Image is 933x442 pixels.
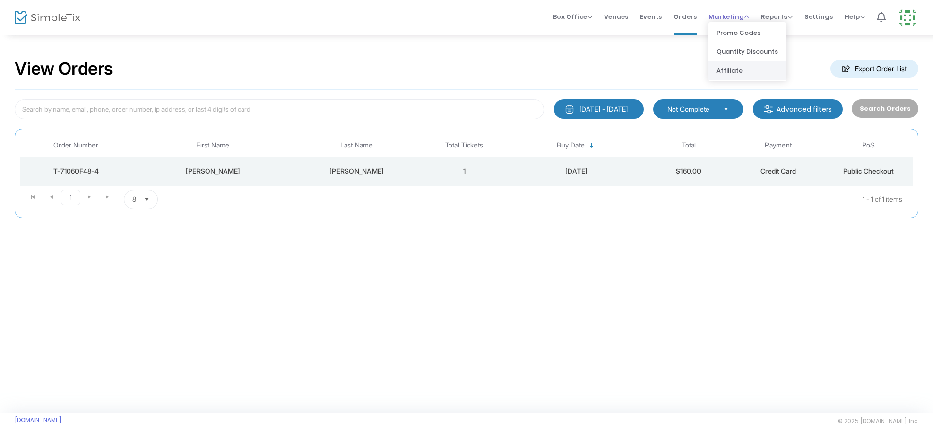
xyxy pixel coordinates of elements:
li: Affiliate [708,61,786,80]
span: Payment [765,141,792,149]
div: [DATE] - [DATE] [579,104,628,114]
span: PoS [862,141,875,149]
th: Total Tickets [419,134,509,157]
button: Select [719,104,733,115]
span: Events [640,4,662,29]
div: Errol [135,166,292,176]
td: 1 [419,157,509,186]
th: Total [644,134,734,157]
span: Venues [604,4,628,29]
span: Buy Date [557,141,585,149]
li: Quantity Discounts [708,42,786,61]
span: Not Complete [667,104,715,114]
td: $160.00 [644,157,734,186]
div: Smith [296,166,417,176]
span: © 2025 [DOMAIN_NAME] Inc. [838,417,918,425]
li: Promo Codes [708,23,786,42]
span: Order Number [53,141,98,149]
button: [DATE] - [DATE] [554,99,644,119]
span: Public Checkout [843,167,894,175]
div: T-71060F48-4 [22,166,130,176]
m-button: Advanced filters [753,99,843,119]
span: Page 1 [61,190,80,205]
kendo-pager-info: 1 - 1 of 1 items [255,190,902,209]
div: Data table [20,134,913,186]
button: Select [140,190,154,209]
a: [DOMAIN_NAME] [15,416,62,424]
span: Marketing [708,12,749,21]
h2: View Orders [15,58,113,80]
img: monthly [565,104,574,114]
span: 8 [132,195,136,204]
span: First Name [196,141,229,149]
div: 9/2/2025 [512,166,641,176]
span: Sortable [588,142,596,149]
span: Help [845,12,865,21]
m-button: Export Order List [830,60,918,78]
span: Box Office [553,12,592,21]
input: Search by name, email, phone, order number, ip address, or last 4 digits of card [15,99,544,119]
span: Credit Card [760,167,796,175]
span: Last Name [340,141,373,149]
span: Settings [804,4,833,29]
span: Orders [674,4,697,29]
span: Reports [761,12,793,21]
img: filter [763,104,773,114]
